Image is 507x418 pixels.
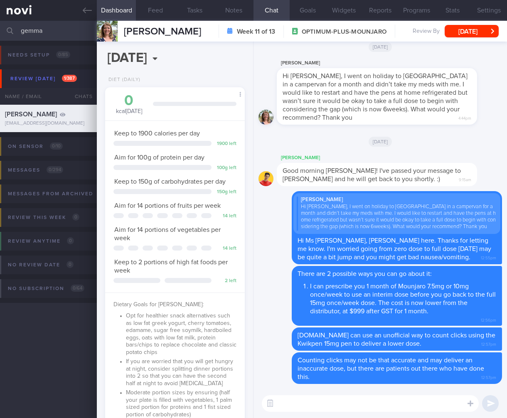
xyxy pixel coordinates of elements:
[5,120,92,127] div: [EMAIL_ADDRESS][DOMAIN_NAME]
[113,302,204,307] span: Dietary Goals for [PERSON_NAME]:
[298,237,491,261] span: Hi Ms [PERSON_NAME], [PERSON_NAME] here. Thanks for letting me know. I'm worried going from zero ...
[481,253,496,261] span: 12:55pm
[216,141,236,147] div: 1900 left
[126,310,236,356] li: Opt for healthier snack alternatives such as low fat greek yogurt, cherry tomatoes, edamame, suga...
[114,178,226,185] span: Keep to 150g of carbohydrates per day
[481,315,496,323] span: 12:56pm
[310,280,496,315] li: I can prescribe you 1 month of Mounjaro 7.5mg or 10mg once/week to use an interim dose before you...
[64,88,97,105] div: Chats
[297,204,497,231] div: Hi [PERSON_NAME], I went on holiday to [GEOGRAPHIC_DATA] in a campervan for a month and didn’t ta...
[277,58,502,68] div: [PERSON_NAME]
[105,77,140,83] div: Diet (Daily)
[6,283,86,294] div: No subscription
[50,143,63,150] span: 0 / 10
[369,137,392,147] span: [DATE]
[114,226,221,241] span: Aim for 14 portions of vegetables per week
[6,236,76,247] div: Review anytime
[6,49,72,61] div: Needs setup
[216,278,236,284] div: 2 left
[369,42,392,52] span: [DATE]
[72,214,79,221] span: 0
[216,213,236,219] div: 14 left
[114,130,200,137] span: Keep to 1900 calories per day
[71,285,84,292] span: 0 / 64
[47,166,63,173] span: 0 / 294
[237,27,275,36] strong: Week 11 of 13
[6,165,65,176] div: Messages
[216,165,236,171] div: 100 g left
[6,212,81,223] div: Review this week
[66,261,74,268] span: 0
[216,189,236,195] div: 150 g left
[413,28,440,35] span: Review By
[481,339,496,347] span: 12:57pm
[302,28,386,36] span: OPTIMUM-PLUS-MOUNJARO
[459,175,471,183] span: 9:15am
[56,51,70,58] span: 0 / 85
[298,357,484,380] span: Counting clicks may not be that accurate and may deliver an inaccurate dose, but there are patien...
[481,373,496,381] span: 12:57pm
[216,246,236,252] div: 14 left
[126,356,236,387] li: If you are worried that you will get hungry at night, consider splitting dinner portions into 2 s...
[5,111,57,118] span: [PERSON_NAME]
[113,93,145,108] div: 0
[298,332,495,347] span: [DOMAIN_NAME] can use an unofficial way to count clicks using the Kwikpen 15mg pen to deliver a l...
[114,202,221,209] span: Aim for 14 portions of fruits per week
[67,237,74,244] span: 0
[6,259,76,270] div: No review date
[62,75,77,82] span: 1 / 387
[113,93,145,116] div: kcal [DATE]
[283,167,461,182] span: Good morning [PERSON_NAME]! I've passed your message to [PERSON_NAME] and he will get back to you...
[6,141,65,152] div: On sensor
[298,270,432,277] span: There are 2 possible ways you can go about it:
[277,153,502,163] div: [PERSON_NAME]
[6,188,109,199] div: Messages from Archived
[114,154,204,161] span: Aim for 100g of protein per day
[124,27,201,37] span: [PERSON_NAME]
[297,197,497,203] div: [PERSON_NAME]
[114,259,228,274] span: Keep to 2 portions of high fat foods per week
[8,73,79,84] div: Review [DATE]
[445,25,499,37] button: [DATE]
[283,73,468,121] span: Hi [PERSON_NAME], I went on holiday to [GEOGRAPHIC_DATA] in a campervan for a month and didn’t ta...
[458,113,471,121] span: 4:44pm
